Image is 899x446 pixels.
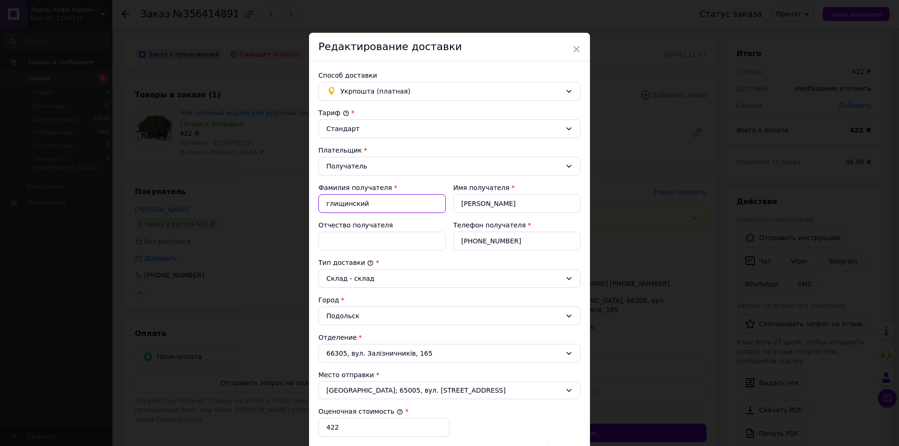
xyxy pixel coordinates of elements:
div: Стандарт [326,124,561,134]
div: Подольск [318,307,581,325]
div: Получатель [326,161,561,171]
span: Укрпошта (платная) [340,86,561,96]
div: Город [318,295,581,305]
label: Телефон получателя [453,221,526,229]
div: Тип доставки [318,258,581,267]
label: Оценочная стоимость [318,408,403,415]
div: Плательщик [318,146,581,155]
label: Отчество получателя [318,221,393,229]
div: Место отправки [318,370,581,380]
div: 66305, вул. Залізничників, 165 [318,344,581,363]
div: Способ доставки [318,71,581,80]
div: Склад - склад [326,273,561,284]
label: Имя получателя [453,184,509,191]
label: Фамилия получателя [318,184,392,191]
div: Тариф [318,108,581,117]
span: [GEOGRAPHIC_DATA]; 65005, вул. [STREET_ADDRESS] [326,386,561,395]
div: Отделение [318,333,581,342]
span: × [572,41,581,57]
input: +380 [453,232,581,250]
div: Редактирование доставки [309,33,590,61]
